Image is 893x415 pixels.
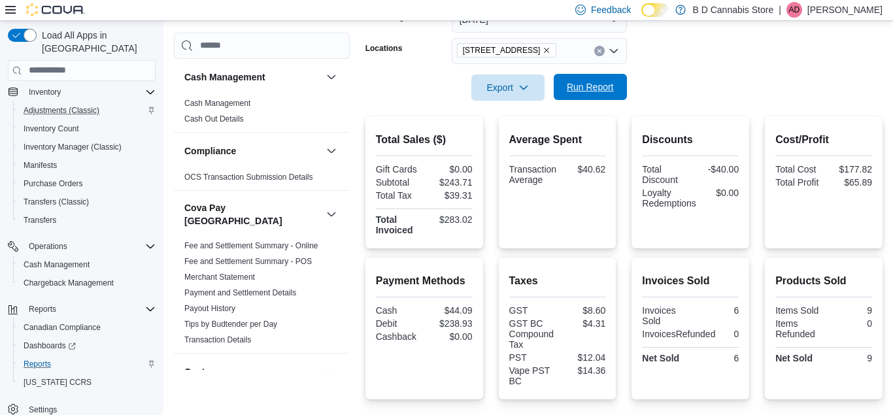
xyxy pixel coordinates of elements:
[471,75,545,101] button: Export
[642,305,688,326] div: Invoices Sold
[13,355,161,373] button: Reports
[174,238,350,353] div: Cova Pay [GEOGRAPHIC_DATA]
[479,75,537,101] span: Export
[18,212,156,228] span: Transfers
[13,120,161,138] button: Inventory Count
[184,256,312,267] span: Fee and Settlement Summary - POS
[775,132,872,148] h2: Cost/Profit
[29,241,67,252] span: Operations
[184,172,313,182] span: OCS Transaction Submission Details
[18,374,156,390] span: Washington CCRS
[184,335,251,345] span: Transaction Details
[642,329,715,339] div: InvoicesRefunded
[543,46,550,54] button: Remove 213 City Centre Mall from selection in this group
[365,43,403,54] label: Locations
[13,318,161,337] button: Canadian Compliance
[591,3,631,16] span: Feedback
[775,177,821,188] div: Total Profit
[24,84,156,100] span: Inventory
[184,144,236,158] h3: Compliance
[24,239,73,254] button: Operations
[184,273,255,282] a: Merchant Statement
[376,214,413,235] strong: Total Invoiced
[24,160,57,171] span: Manifests
[18,121,84,137] a: Inventory Count
[18,121,156,137] span: Inventory Count
[18,212,61,228] a: Transfers
[24,322,101,333] span: Canadian Compliance
[560,365,605,376] div: $14.36
[24,259,90,270] span: Cash Management
[13,337,161,355] a: Dashboards
[509,318,555,350] div: GST BC Compound Tax
[376,132,473,148] h2: Total Sales ($)
[184,303,235,314] span: Payout History
[324,69,339,85] button: Cash Management
[427,318,473,329] div: $238.93
[18,103,156,118] span: Adjustments (Classic)
[701,188,739,198] div: $0.00
[642,188,696,208] div: Loyalty Redemptions
[18,257,156,273] span: Cash Management
[184,319,277,329] span: Tips by Budtender per Day
[184,99,250,108] a: Cash Management
[184,71,265,84] h3: Cash Management
[376,318,422,329] div: Debit
[18,275,156,291] span: Chargeback Management
[37,29,156,55] span: Load All Apps in [GEOGRAPHIC_DATA]
[24,359,51,369] span: Reports
[18,158,62,173] a: Manifests
[13,373,161,391] button: [US_STATE] CCRS
[642,164,688,185] div: Total Discount
[24,215,56,225] span: Transfers
[26,3,85,16] img: Cova
[427,331,473,342] div: $0.00
[18,194,94,210] a: Transfers (Classic)
[376,305,422,316] div: Cash
[693,305,739,316] div: 6
[642,273,739,289] h2: Invoices Sold
[692,2,773,18] p: B D Cannabis Store
[3,237,161,256] button: Operations
[184,335,251,344] a: Transaction Details
[174,169,350,190] div: Compliance
[807,2,883,18] p: [PERSON_NAME]
[457,43,557,58] span: 213 City Centre Mall
[184,241,318,250] a: Fee and Settlement Summary - Online
[174,95,350,132] div: Cash Management
[427,305,473,316] div: $44.09
[693,353,739,363] div: 6
[29,304,56,314] span: Reports
[775,164,821,174] div: Total Cost
[13,256,161,274] button: Cash Management
[18,338,156,354] span: Dashboards
[13,274,161,292] button: Chargeback Management
[18,356,56,372] a: Reports
[24,142,122,152] span: Inventory Manager (Classic)
[18,176,88,191] a: Purchase Orders
[24,340,76,351] span: Dashboards
[24,239,156,254] span: Operations
[29,405,57,415] span: Settings
[184,114,244,124] span: Cash Out Details
[509,132,606,148] h2: Average Spent
[13,174,161,193] button: Purchase Orders
[184,320,277,329] a: Tips by Budtender per Day
[427,177,473,188] div: $243.71
[24,105,99,116] span: Adjustments (Classic)
[184,173,313,182] a: OCS Transaction Submission Details
[3,83,161,101] button: Inventory
[184,365,227,378] h3: Customer
[24,278,114,288] span: Chargeback Management
[376,177,422,188] div: Subtotal
[642,132,739,148] h2: Discounts
[184,288,296,297] a: Payment and Settlement Details
[775,353,813,363] strong: Net Sold
[427,190,473,201] div: $39.31
[18,158,156,173] span: Manifests
[376,331,422,342] div: Cashback
[24,377,92,388] span: [US_STATE] CCRS
[609,46,619,56] button: Open list of options
[324,364,339,380] button: Customer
